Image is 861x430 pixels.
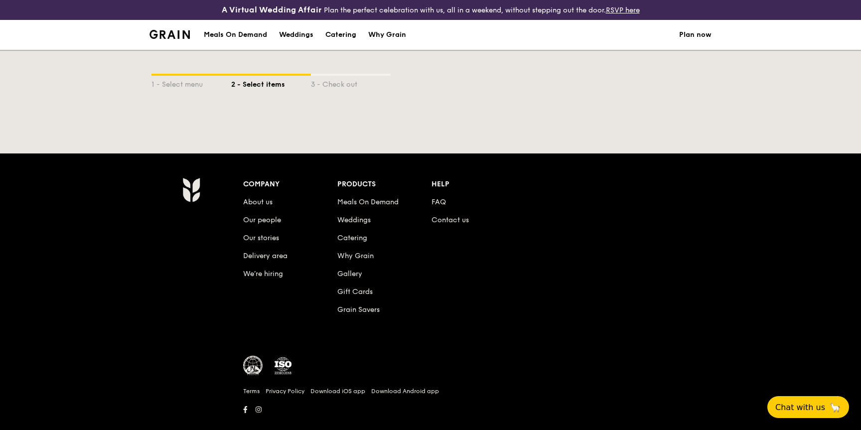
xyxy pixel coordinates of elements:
a: About us [243,198,273,206]
a: RSVP here [606,6,640,14]
a: Contact us [431,216,469,224]
a: Weddings [273,20,319,50]
a: Privacy Policy [266,387,304,395]
a: Why Grain [362,20,412,50]
div: Company [243,177,337,191]
img: MUIS Halal Certified [243,356,263,376]
img: Grain [149,30,190,39]
a: Logotype [149,30,190,39]
h6: Revision [143,417,717,425]
a: Meals On Demand [337,198,399,206]
div: Why Grain [368,20,406,50]
a: Meals On Demand [198,20,273,50]
a: Download Android app [371,387,439,395]
h4: A Virtual Wedding Affair [222,4,322,16]
a: Our people [243,216,281,224]
a: We’re hiring [243,270,283,278]
div: Products [337,177,431,191]
a: Catering [337,234,367,242]
span: Chat with us [775,403,825,412]
a: Grain Savers [337,305,380,314]
div: 2 - Select items [231,76,311,90]
a: Our stories [243,234,279,242]
div: Plan the perfect celebration with us, all in a weekend, without stepping out the door. [143,4,717,16]
a: Weddings [337,216,371,224]
div: Weddings [279,20,313,50]
img: AYc88T3wAAAABJRU5ErkJggg== [182,177,200,202]
a: FAQ [431,198,446,206]
a: Why Grain [337,252,374,260]
a: Catering [319,20,362,50]
a: Terms [243,387,260,395]
button: Chat with us🦙 [767,396,849,418]
div: Catering [325,20,356,50]
a: Delivery area [243,252,287,260]
div: 3 - Check out [311,76,391,90]
a: Plan now [679,20,712,50]
div: Help [431,177,526,191]
a: Gallery [337,270,362,278]
div: 1 - Select menu [151,76,231,90]
div: Meals On Demand [204,20,267,50]
img: ISO Certified [273,356,293,376]
a: Download iOS app [310,387,365,395]
a: Gift Cards [337,287,373,296]
span: 🦙 [829,402,841,413]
